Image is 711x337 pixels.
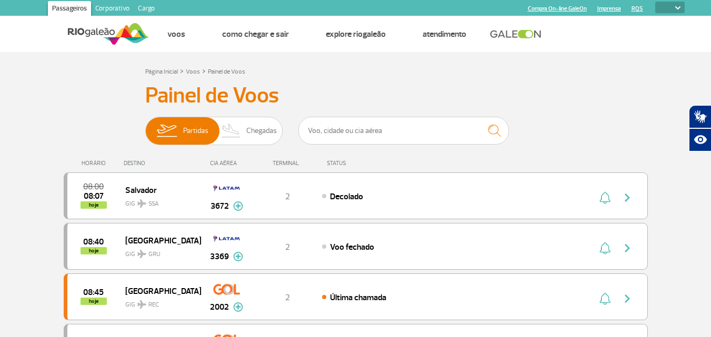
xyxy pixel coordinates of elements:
[211,200,229,212] span: 3672
[145,83,566,109] h3: Painel de Voos
[83,183,104,190] span: 2025-09-25 08:00:00
[83,238,104,246] span: 2025-09-25 08:40:00
[186,68,200,76] a: Voos
[285,191,290,202] span: 2
[253,160,322,167] div: TERMINAL
[246,117,277,145] span: Chegadas
[84,192,104,200] span: 2025-09-25 08:07:24
[621,292,634,305] img: seta-direita-painel-voo.svg
[91,1,134,18] a: Corporativo
[599,242,610,254] img: sino-painel-voo.svg
[233,252,243,261] img: mais-info-painel-voo.svg
[330,292,386,303] span: Última chamada
[148,300,159,310] span: REC
[81,298,107,305] span: hoje
[233,302,243,312] img: mais-info-painel-voo.svg
[148,250,161,259] span: GRU
[124,160,201,167] div: DESTINO
[285,292,290,303] span: 2
[689,105,711,128] button: Abrir tradutor de língua de sinais.
[330,191,363,202] span: Decolado
[210,250,229,263] span: 3369
[298,117,509,145] input: Voo, cidade ou cia aérea
[167,29,185,39] a: Voos
[423,29,466,39] a: Atendimento
[180,65,184,77] a: >
[125,294,193,310] span: GIG
[125,244,193,259] span: GIG
[150,117,183,145] img: slider-embarque
[208,68,245,76] a: Painel de Voos
[222,29,289,39] a: Como chegar e sair
[599,191,610,204] img: sino-painel-voo.svg
[125,233,193,247] span: [GEOGRAPHIC_DATA]
[597,5,621,12] a: Imprensa
[599,292,610,305] img: sino-painel-voo.svg
[183,117,208,145] span: Partidas
[285,242,290,252] span: 2
[621,242,634,254] img: seta-direita-painel-voo.svg
[528,5,587,12] a: Compra On-line GaleOn
[83,289,104,296] span: 2025-09-25 08:45:00
[330,242,374,252] span: Voo fechado
[322,160,407,167] div: STATUS
[125,284,193,298] span: [GEOGRAPHIC_DATA]
[137,199,146,208] img: destiny_airplane.svg
[145,68,178,76] a: Página Inicial
[233,201,243,211] img: mais-info-painel-voo.svg
[67,160,124,167] div: HORÁRIO
[621,191,634,204] img: seta-direita-painel-voo.svg
[148,199,159,209] span: SSA
[125,193,193,209] span: GIG
[81,247,107,254] span: hoje
[137,250,146,258] img: destiny_airplane.svg
[134,1,159,18] a: Cargo
[125,183,193,197] span: Salvador
[137,300,146,309] img: destiny_airplane.svg
[210,301,229,313] span: 2002
[216,117,247,145] img: slider-desembarque
[632,5,643,12] a: RQS
[48,1,91,18] a: Passageiros
[326,29,386,39] a: Explore RIOgaleão
[202,65,206,77] a: >
[81,201,107,209] span: hoje
[689,128,711,151] button: Abrir recursos assistivos.
[201,160,253,167] div: CIA AÉREA
[689,105,711,151] div: Plugin de acessibilidade da Hand Talk.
